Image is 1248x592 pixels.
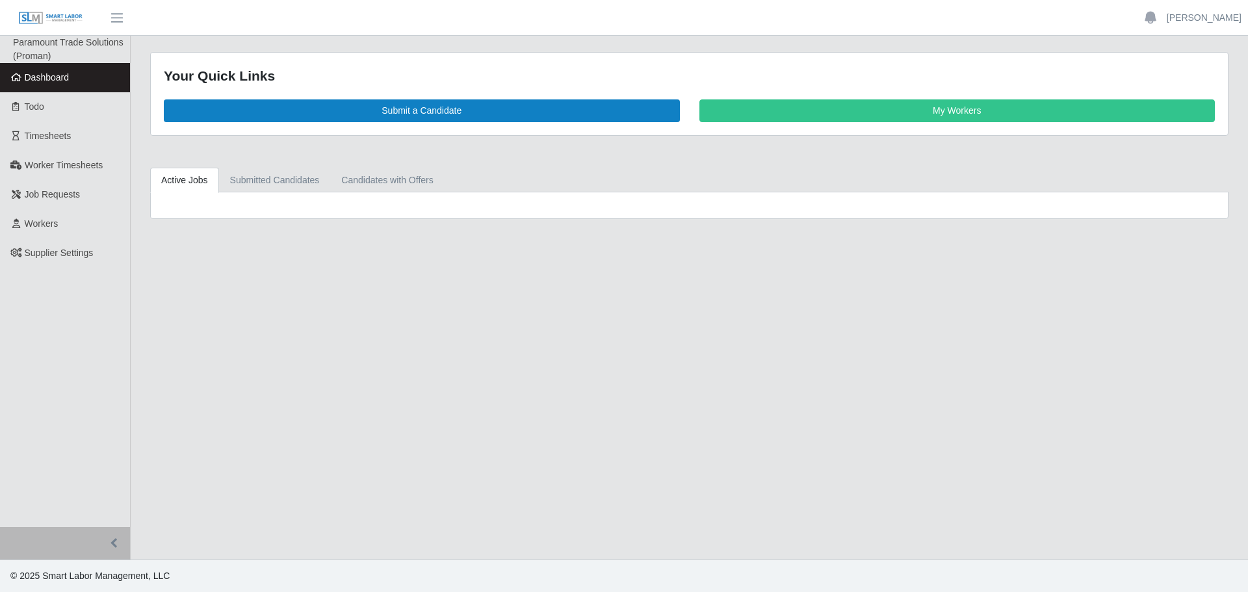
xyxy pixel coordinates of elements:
span: Worker Timesheets [25,160,103,170]
span: Workers [25,218,58,229]
span: Timesheets [25,131,71,141]
span: Paramount Trade Solutions (Proman) [13,37,123,61]
a: Active Jobs [150,168,219,193]
a: Submit a Candidate [164,99,680,122]
a: Submitted Candidates [219,168,331,193]
img: SLM Logo [18,11,83,25]
span: Supplier Settings [25,248,94,258]
span: Dashboard [25,72,70,83]
a: Candidates with Offers [330,168,444,193]
span: © 2025 Smart Labor Management, LLC [10,571,170,581]
a: My Workers [699,99,1215,122]
a: [PERSON_NAME] [1167,11,1241,25]
span: Job Requests [25,189,81,199]
span: Todo [25,101,44,112]
div: Your Quick Links [164,66,1215,86]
